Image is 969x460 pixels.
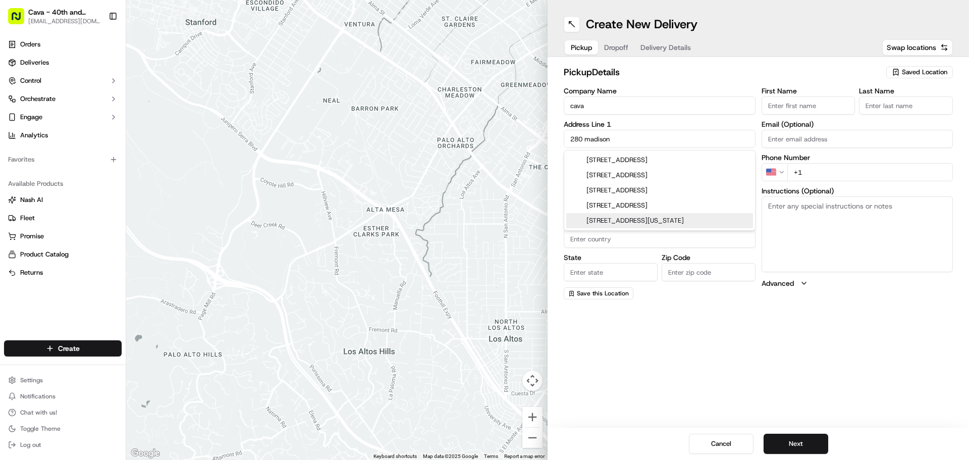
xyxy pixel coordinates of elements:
[762,187,953,194] label: Instructions (Optional)
[566,213,753,228] div: [STREET_ADDRESS][US_STATE]
[566,152,753,168] div: [STREET_ADDRESS]
[4,405,122,420] button: Chat with us!
[26,8,38,20] img: Go home
[571,42,592,53] span: Pickup
[564,65,880,79] h2: pickup Details
[4,265,122,281] button: Returns
[4,438,122,452] button: Log out
[662,254,756,261] label: Zip Code
[4,246,122,263] button: Product Catalog
[20,131,48,140] span: Analytics
[886,65,953,79] button: Saved Location
[604,42,628,53] span: Dropoff
[787,163,953,181] input: Enter phone number
[129,447,162,460] a: Open this area in Google Maps (opens a new window)
[129,447,162,460] img: Google
[32,183,84,191] span: Klarizel Pensader
[762,130,953,148] input: Enter email address
[4,192,122,208] button: Nash AI
[4,228,122,244] button: Promise
[564,254,658,261] label: State
[762,96,855,115] input: Enter first name
[4,176,122,192] div: Available Products
[20,268,43,277] span: Returns
[175,311,187,323] button: Send
[689,434,753,454] button: Cancel
[10,8,22,20] button: back
[902,68,947,77] span: Saved Location
[566,198,753,213] div: [STREET_ADDRESS]
[762,121,953,128] label: Email (Optional)
[66,44,179,129] div: Hello May we get an updated ETA on [PERSON_NAME] order going to [STREET_ADDRESS] Driver picked up...
[8,250,118,259] a: Product Catalog
[92,183,121,191] span: 11:37 AM
[4,151,122,168] div: Favorites
[20,195,43,205] span: Nash AI
[20,250,69,259] span: Product Catalog
[640,42,691,53] span: Delivery Details
[859,96,953,115] input: Enter last name
[522,428,543,448] button: Zoom out
[564,287,633,299] button: Save this Location
[155,241,184,249] span: 11:39 AM
[504,453,545,459] a: Report a map error
[887,42,936,53] span: Swap locations
[882,39,953,56] button: Swap locations
[373,453,417,460] button: Keyboard shortcuts
[564,96,756,115] input: Enter company name
[4,340,122,356] button: Create
[577,289,629,297] span: Save this Location
[20,94,56,104] span: Orchestrate
[4,91,122,107] button: Orchestrate
[762,278,953,288] button: Advanced
[586,16,697,32] h1: Create New Delivery
[20,232,44,241] span: Promise
[762,87,855,94] label: First Name
[66,210,179,234] div: ive called the driver twice he doesnt answer
[762,154,953,161] label: Phone Number
[20,113,42,122] span: Engage
[20,425,61,433] span: Toggle Theme
[66,266,179,302] div: Hello Order for [PERSON_NAME] driver is late for pickup
[522,371,543,391] button: Map camera controls
[423,453,478,459] span: Map data ©2025 Google
[8,214,118,223] a: Fleet
[566,183,753,198] div: [STREET_ADDRESS]
[4,210,122,226] button: Fleet
[8,268,118,277] a: Returns
[762,278,794,288] label: Advanced
[4,127,122,143] a: Analytics
[4,4,104,28] button: Cava - 40th and [PERSON_NAME][EMAIL_ADDRESS][DOMAIN_NAME]
[859,87,953,94] label: Last Name
[20,40,40,49] span: Orders
[4,109,122,125] button: Engage
[37,161,130,173] p: Hi there! Checking on this.
[28,17,100,25] button: [EMAIL_ADDRESS][DOMAIN_NAME]
[155,136,184,144] span: 11:37 AM
[484,453,498,459] a: Terms (opens in new tab)
[4,422,122,436] button: Toggle Theme
[522,407,543,427] button: Zoom in
[4,36,122,53] a: Orders
[10,160,26,176] img: Klarizel Pensader
[564,263,658,281] input: Enter state
[20,58,49,67] span: Deliveries
[566,168,753,183] div: [STREET_ADDRESS]
[8,195,118,205] a: Nash AI
[8,232,118,241] a: Promise
[28,7,100,17] button: Cava - 40th and [PERSON_NAME]
[20,441,41,449] span: Log out
[86,183,90,191] span: •
[20,76,41,85] span: Control
[20,214,35,223] span: Fleet
[20,376,43,384] span: Settings
[662,263,756,281] input: Enter zip code
[564,121,756,128] label: Address Line 1
[4,73,122,89] button: Control
[564,130,756,148] input: Enter address
[58,343,80,353] span: Create
[20,170,28,178] img: 1736555255976-a54dd68f-1ca7-489b-9aae-adbdc363a1c4
[564,150,756,231] div: Suggestions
